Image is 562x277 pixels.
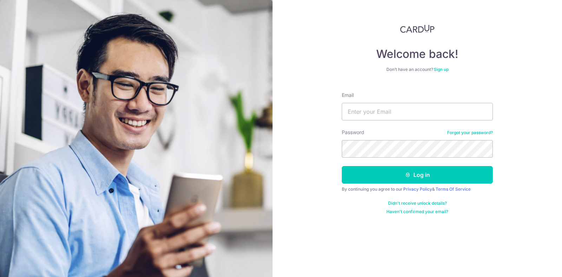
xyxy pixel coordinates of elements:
[403,186,432,192] a: Privacy Policy
[342,103,493,120] input: Enter your Email
[400,25,434,33] img: CardUp Logo
[447,130,493,136] a: Forgot your password?
[342,166,493,184] button: Log in
[434,67,449,72] a: Sign up
[342,186,493,192] div: By continuing you agree to our &
[386,209,448,215] a: Haven't confirmed your email?
[342,67,493,72] div: Don’t have an account?
[342,47,493,61] h4: Welcome back!
[342,92,354,99] label: Email
[436,186,471,192] a: Terms Of Service
[388,200,447,206] a: Didn't receive unlock details?
[342,129,364,136] label: Password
